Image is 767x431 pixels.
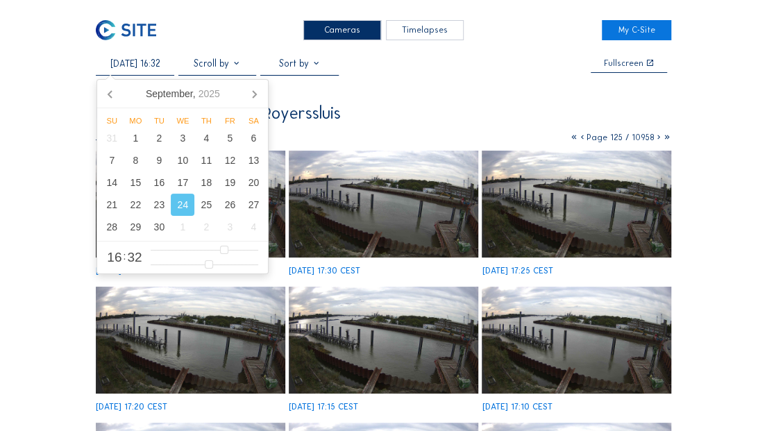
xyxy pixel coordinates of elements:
[194,194,218,216] div: 25
[194,117,218,125] div: Th
[124,171,147,194] div: 15
[194,216,218,238] div: 2
[602,20,671,40] a: My C-Site
[96,20,165,40] a: C-SITE Logo
[218,194,242,216] div: 26
[124,149,147,171] div: 8
[218,149,242,171] div: 12
[147,171,171,194] div: 16
[242,149,265,171] div: 13
[124,216,147,238] div: 29
[124,117,147,125] div: Mo
[171,171,194,194] div: 17
[199,88,220,99] i: 2025
[100,149,124,171] div: 7
[147,149,171,171] div: 9
[171,117,194,125] div: We
[242,171,265,194] div: 20
[100,117,124,125] div: Su
[96,151,285,257] img: image_53398171
[604,59,643,67] div: Fullscreen
[386,20,464,40] div: Timelapses
[127,251,142,264] span: 32
[171,194,194,216] div: 24
[194,149,218,171] div: 11
[147,117,171,125] div: Tu
[194,127,218,149] div: 4
[482,287,671,394] img: image_53397512
[107,251,121,264] span: 16
[482,267,553,275] div: [DATE] 17:25 CEST
[96,58,174,69] input: Search by date 󰅀
[218,171,242,194] div: 19
[100,171,124,194] div: 14
[96,130,182,142] div: Camera 1
[100,216,124,238] div: 28
[171,127,194,149] div: 3
[123,251,126,261] span: :
[140,83,226,105] div: September,
[289,267,360,275] div: [DATE] 17:30 CEST
[124,127,147,149] div: 1
[289,287,478,394] img: image_53397608
[96,403,167,411] div: [DATE] 17:20 CEST
[171,216,194,238] div: 1
[289,151,478,257] img: image_53398080
[96,20,156,40] img: C-SITE Logo
[147,194,171,216] div: 23
[100,194,124,216] div: 21
[147,216,171,238] div: 30
[289,403,358,411] div: [DATE] 17:15 CEST
[218,216,242,238] div: 3
[124,194,147,216] div: 22
[242,194,265,216] div: 27
[587,133,655,142] span: Page 125 / 10958
[482,151,671,257] img: image_53397912
[96,105,341,121] div: Rinkoniën / Antwerpen Royerssluis
[242,117,265,125] div: Sa
[218,127,242,149] div: 5
[242,216,265,238] div: 4
[194,171,218,194] div: 18
[96,287,285,394] img: image_53397750
[482,403,552,411] div: [DATE] 17:10 CEST
[100,127,124,149] div: 31
[96,267,167,275] div: [DATE] 17:35 CEST
[218,117,242,125] div: Fr
[303,20,382,40] div: Cameras
[171,149,194,171] div: 10
[242,127,265,149] div: 6
[147,127,171,149] div: 2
